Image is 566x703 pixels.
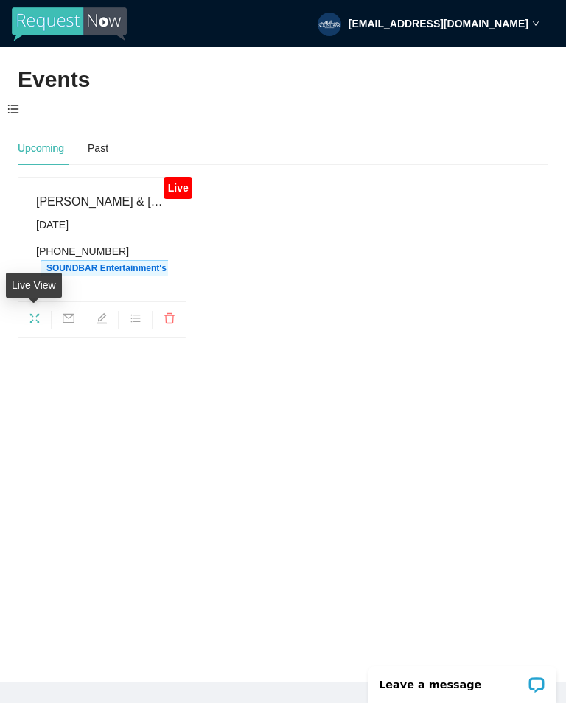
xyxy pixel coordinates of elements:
span: down [532,20,539,27]
img: RequestNow [12,7,127,41]
span: SOUNDBAR Entertainment's number [41,260,207,276]
div: [PHONE_NUMBER] [36,243,168,276]
div: Live View [6,273,62,298]
div: [PERSON_NAME] & [PERSON_NAME]'s Wedding [36,192,168,211]
span: mail [52,312,84,329]
div: Live [164,177,192,199]
span: bars [119,312,151,329]
span: edit [85,312,118,329]
div: [DATE] [36,217,168,233]
span: fullscreen [18,312,51,329]
iframe: LiveChat chat widget [359,657,566,703]
span: delete [153,312,186,329]
h2: Events [18,65,90,95]
div: Upcoming [18,140,64,156]
img: d90de38c619a822b464f8cb8a94b3fc9 [318,13,341,36]
div: Past [88,140,108,156]
strong: [EMAIL_ADDRESS][DOMAIN_NAME] [349,18,528,29]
